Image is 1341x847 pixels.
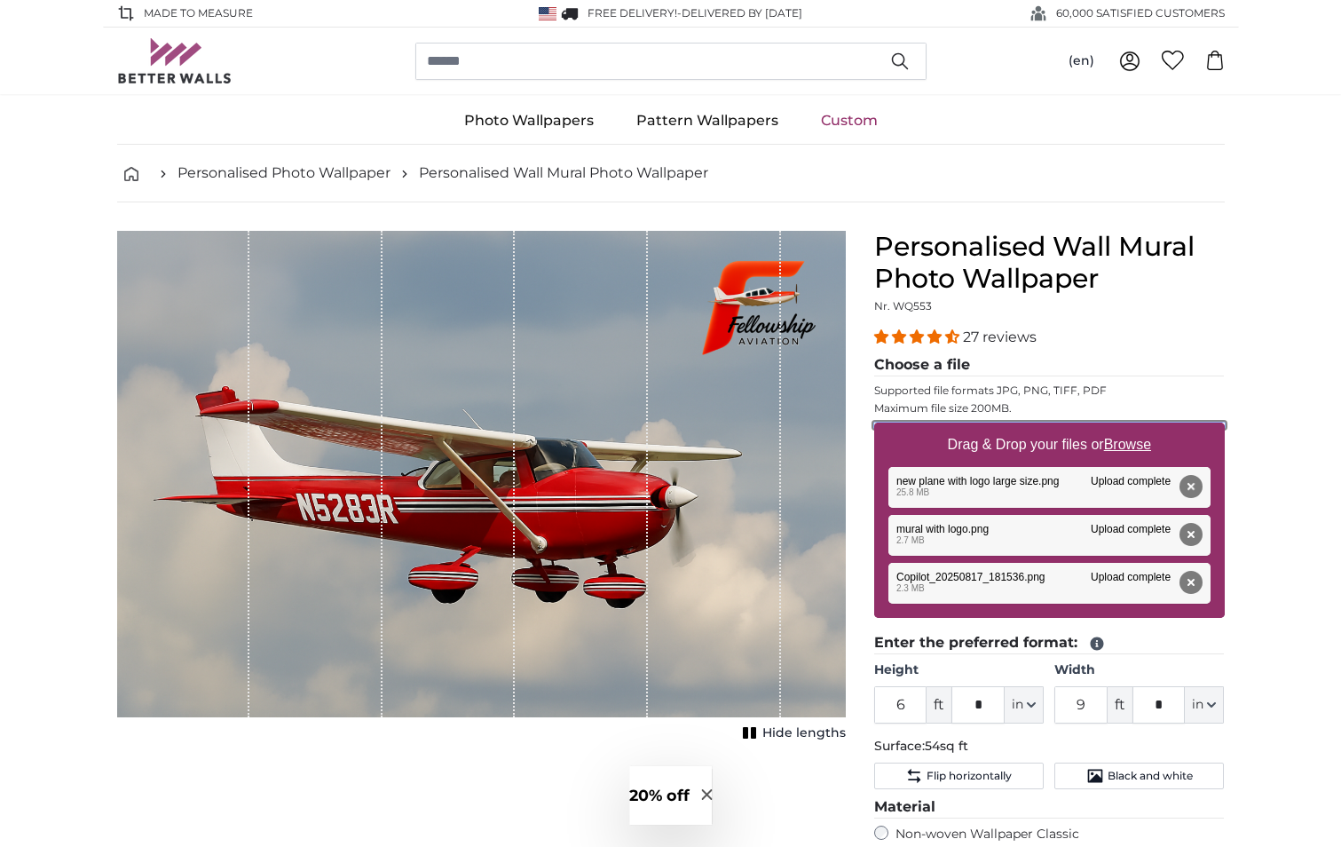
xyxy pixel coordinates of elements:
[419,162,708,184] a: Personalised Wall Mural Photo Wallpaper
[1104,437,1151,452] u: Browse
[800,98,899,144] a: Custom
[1192,696,1203,714] span: in
[927,686,951,724] span: ft
[588,6,677,20] span: FREE delivery!
[874,354,1225,376] legend: Choose a file
[874,763,1044,789] button: Flip horizontally
[874,299,932,313] span: Nr. WQ553
[927,769,1012,783] span: Flip horizontally
[738,721,846,746] button: Hide lengths
[1054,45,1108,77] button: (en)
[1054,763,1224,789] button: Black and white
[677,6,802,20] span: -
[1108,686,1132,724] span: ft
[1012,696,1023,714] span: in
[874,329,963,345] span: 4.41 stars
[925,738,968,754] span: 54sq ft
[874,384,1225,398] p: Supported file formats JPG, PNG, TIFF, PDF
[874,796,1225,819] legend: Material
[1054,661,1224,679] label: Width
[874,231,1225,295] h1: Personalised Wall Mural Photo Wallpaper
[940,427,1157,463] label: Drag & Drop your files or
[874,738,1225,756] p: Surface:
[615,98,800,144] a: Pattern Wallpapers
[117,231,846,746] div: 1 of 1
[117,145,1225,202] nav: breadcrumbs
[1108,769,1193,783] span: Black and white
[177,162,390,184] a: Personalised Photo Wallpaper
[443,98,615,144] a: Photo Wallpapers
[144,5,253,21] span: Made to Measure
[874,632,1225,654] legend: Enter the preferred format:
[682,6,802,20] span: Delivered by [DATE]
[874,661,1044,679] label: Height
[1005,686,1044,724] button: in
[1185,686,1224,724] button: in
[963,329,1037,345] span: 27 reviews
[117,38,233,83] img: Betterwalls
[539,7,556,20] img: United States
[762,724,846,742] span: Hide lengths
[1056,5,1225,21] span: 60,000 SATISFIED CUSTOMERS
[874,401,1225,416] p: Maximum file size 200MB.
